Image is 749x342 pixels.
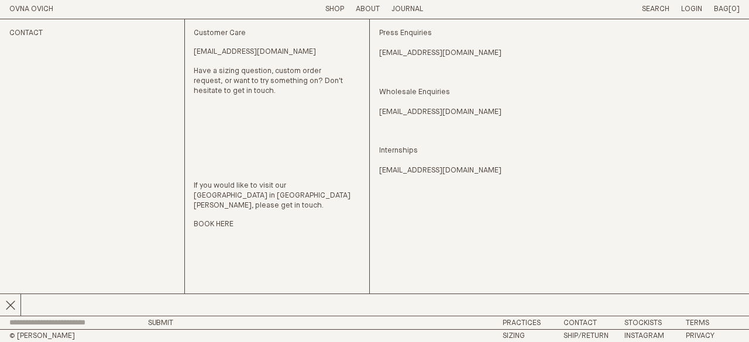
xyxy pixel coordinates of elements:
[356,5,380,15] summary: About
[379,49,501,58] a: [EMAIL_ADDRESS][DOMAIN_NAME]
[624,332,664,340] a: Instagram
[503,319,541,327] a: Practices
[503,332,525,340] a: Sizing
[194,202,324,209] span: [PERSON_NAME], please get in touch.
[391,5,423,13] a: Journal
[325,5,344,13] a: Shop
[686,332,714,340] a: Privacy
[379,127,545,176] p: Internships
[9,332,185,340] h2: © [PERSON_NAME]
[564,332,609,340] a: Ship/Return
[194,220,233,230] a: BOOK HERE
[194,47,316,57] a: [EMAIL_ADDRESS][DOMAIN_NAME]
[148,319,173,327] button: Submit
[379,29,545,118] p: Press Enquiries Wholesale Enquiries
[194,67,343,95] span: Have a sizing question, custom order request, or want to try something on? Don't hesitate to get ...
[686,319,709,327] a: Terms
[9,29,175,39] h2: Contact
[642,5,669,13] a: Search
[564,319,597,327] a: Contact
[729,5,740,13] span: [0]
[714,5,729,13] span: Bag
[194,181,360,211] p: If you would like to visit our [GEOGRAPHIC_DATA] in [GEOGRAPHIC_DATA]
[194,29,360,39] p: Customer Care
[624,319,662,327] a: Stockists
[9,5,53,13] a: Home
[379,108,501,118] a: [EMAIL_ADDRESS][DOMAIN_NAME]
[379,166,501,176] a: [EMAIL_ADDRESS][DOMAIN_NAME]
[681,5,702,13] a: Login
